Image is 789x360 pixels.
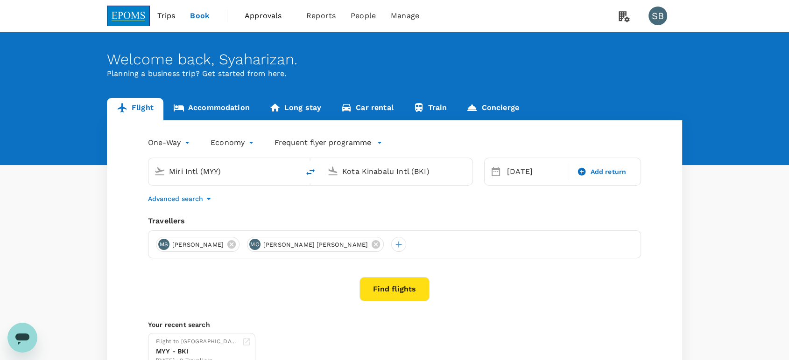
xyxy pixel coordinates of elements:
div: SB [648,7,667,25]
iframe: Button to launch messaging window [7,323,37,353]
a: Long stay [260,98,331,120]
a: Flight [107,98,163,120]
input: Going to [342,164,453,179]
span: [PERSON_NAME] [PERSON_NAME] [258,240,373,249]
div: MS[PERSON_NAME] [156,237,240,252]
p: Your recent search [148,320,641,329]
button: delete [299,161,322,183]
div: Economy [211,135,256,150]
a: Car rental [331,98,403,120]
button: Find flights [359,277,430,301]
a: Concierge [457,98,528,120]
a: Train [403,98,457,120]
span: Trips [157,10,176,21]
div: Travellers [148,215,641,227]
p: Frequent flyer programme [275,137,371,148]
button: Open [293,170,295,172]
span: Add return [590,167,626,177]
img: EPOMS SDN BHD [107,6,150,26]
span: Reports [306,10,336,21]
div: Welcome back , Syaharizan . [107,51,682,68]
button: Open [466,170,468,172]
div: MYY - BKI [156,346,238,356]
span: People [351,10,376,21]
div: Flight to [GEOGRAPHIC_DATA] [156,337,238,346]
span: Approvals [245,10,291,21]
p: Planning a business trip? Get started from here. [107,68,682,79]
button: Frequent flyer programme [275,137,382,148]
span: Manage [391,10,419,21]
div: MS [158,239,169,250]
span: [PERSON_NAME] [167,240,229,249]
input: Depart from [169,164,280,179]
div: [DATE] [503,162,566,181]
div: MO[PERSON_NAME] [PERSON_NAME] [247,237,384,252]
span: Book [190,10,210,21]
p: Advanced search [148,194,203,203]
div: One-Way [148,135,192,150]
a: Accommodation [163,98,260,120]
div: MO [249,239,261,250]
button: Advanced search [148,193,214,204]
